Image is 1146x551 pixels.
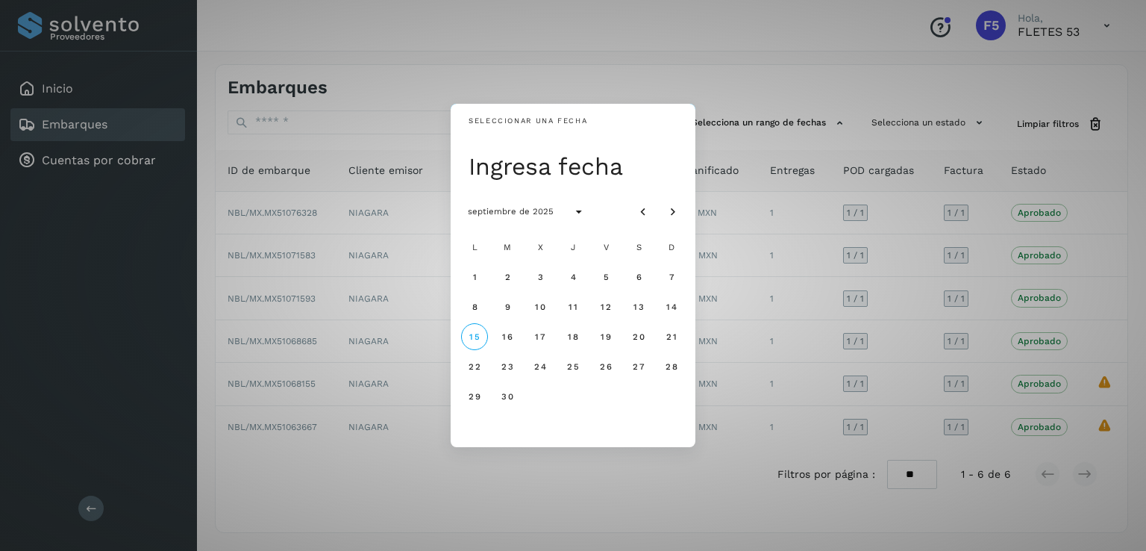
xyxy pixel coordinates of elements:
[472,272,477,282] span: 1
[666,331,677,342] span: 21
[658,323,685,350] button: domingo, 21 de septiembre de 2025
[560,353,586,380] button: jueves, 25 de septiembre de 2025
[632,361,645,372] span: 27
[461,323,488,350] button: Hoy, lunes, 15 de septiembre de 2025
[560,264,586,290] button: jueves, 4 de septiembre de 2025
[494,383,521,410] button: martes, 30 de septiembre de 2025
[592,323,619,350] button: viernes, 19 de septiembre de 2025
[569,272,576,282] span: 4
[461,293,488,320] button: lunes, 8 de septiembre de 2025
[567,331,578,342] span: 18
[461,383,488,410] button: lunes, 29 de septiembre de 2025
[468,361,480,372] span: 22
[461,353,488,380] button: lunes, 22 de septiembre de 2025
[658,264,685,290] button: domingo, 7 de septiembre de 2025
[591,232,621,262] div: V
[469,331,480,342] span: 15
[600,331,611,342] span: 19
[599,361,612,372] span: 26
[494,293,521,320] button: martes, 9 de septiembre de 2025
[558,232,588,262] div: J
[625,293,652,320] button: sábado, 13 de septiembre de 2025
[504,302,510,312] span: 9
[668,272,674,282] span: 7
[566,361,579,372] span: 25
[635,272,642,282] span: 6
[533,361,546,372] span: 24
[566,198,592,225] button: Seleccionar año
[592,353,619,380] button: viernes, 26 de septiembre de 2025
[527,323,554,350] button: miércoles, 17 de septiembre de 2025
[494,353,521,380] button: martes, 23 de septiembre de 2025
[536,272,543,282] span: 3
[471,302,477,312] span: 8
[467,206,554,217] span: septiembre de 2025
[560,323,586,350] button: jueves, 18 de septiembre de 2025
[468,391,480,402] span: 29
[534,302,545,312] span: 10
[665,361,677,372] span: 28
[632,331,645,342] span: 20
[658,353,685,380] button: domingo, 28 de septiembre de 2025
[534,331,545,342] span: 17
[469,152,686,181] div: Ingresa fecha
[666,302,677,312] span: 14
[657,232,686,262] div: D
[600,302,611,312] span: 12
[624,232,654,262] div: S
[625,323,652,350] button: sábado, 20 de septiembre de 2025
[525,232,555,262] div: X
[625,264,652,290] button: sábado, 6 de septiembre de 2025
[501,361,513,372] span: 23
[501,391,513,402] span: 30
[504,272,510,282] span: 2
[527,353,554,380] button: miércoles, 24 de septiembre de 2025
[602,272,609,282] span: 5
[461,264,488,290] button: lunes, 1 de septiembre de 2025
[455,198,566,225] button: septiembre de 2025
[630,198,657,225] button: Mes anterior
[633,302,644,312] span: 13
[469,116,587,127] div: Seleccionar una fecha
[625,353,652,380] button: sábado, 27 de septiembre de 2025
[501,331,513,342] span: 16
[494,323,521,350] button: martes, 16 de septiembre de 2025
[592,293,619,320] button: viernes, 12 de septiembre de 2025
[492,232,522,262] div: M
[560,293,586,320] button: jueves, 11 de septiembre de 2025
[568,302,577,312] span: 11
[592,264,619,290] button: viernes, 5 de septiembre de 2025
[658,293,685,320] button: domingo, 14 de septiembre de 2025
[660,198,686,225] button: Mes siguiente
[460,232,489,262] div: L
[527,264,554,290] button: miércoles, 3 de septiembre de 2025
[494,264,521,290] button: martes, 2 de septiembre de 2025
[527,293,554,320] button: miércoles, 10 de septiembre de 2025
